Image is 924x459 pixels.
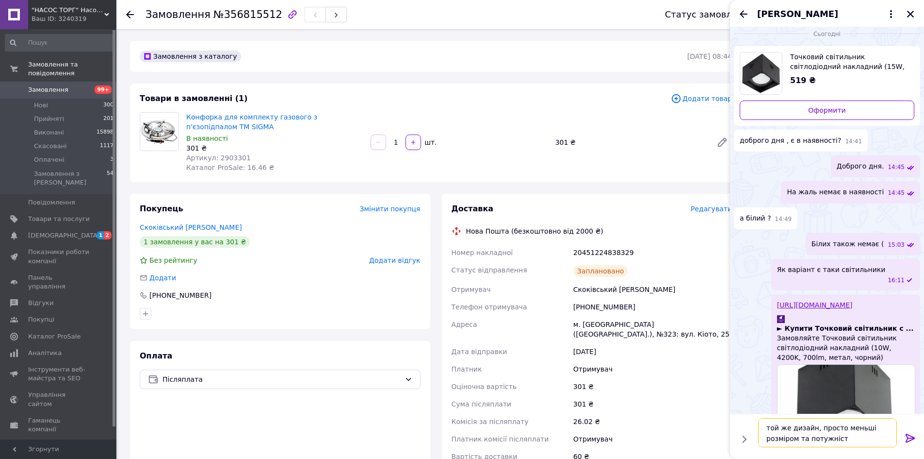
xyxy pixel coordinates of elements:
span: Комісія за післяплату [452,418,529,425]
span: Замовлення [28,85,68,94]
span: Замовлення [146,9,211,20]
span: Без рейтингу [149,256,197,264]
span: 3 [110,155,113,164]
img: ► Купити Точковий світильник с ... [777,364,915,438]
span: Післяплата [162,374,401,385]
span: №356815512 [213,9,282,20]
span: Точковий світильник світлодіодний накладний (15W, 4200K, 1050lm, метал, чорний) [PERSON_NAME]-SQ15 [790,52,907,71]
a: [URL][DOMAIN_NAME] [777,301,853,309]
span: 300 [103,101,113,110]
span: 15898 [97,128,113,137]
span: "НАСОС ТОРГ" Насосне обладнання, інструменти, освітлення [32,6,104,15]
span: Як варіант є таки світильники [777,265,886,274]
span: Додати відгук [369,256,420,264]
span: Покупець [140,204,183,213]
div: Нова Пошта (безкоштовно від 2000 ₴) [464,226,606,236]
span: Сьогодні [810,30,844,38]
span: Сума післяплати [452,400,512,408]
span: Товари та послуги [28,215,90,223]
span: В наявності [186,135,228,142]
span: Повідомлення [28,198,75,207]
span: Оціночна вартість [452,383,517,391]
span: Панель управління [28,273,90,291]
div: [DATE] [571,343,734,360]
span: Платник [452,365,482,373]
input: Пошук [5,34,114,51]
span: 519 ₴ [790,76,816,85]
span: Редагувати [691,205,732,213]
div: Повернутися назад [126,10,134,19]
div: Отримувач [571,360,734,378]
span: Оплата [140,351,172,360]
span: 14:45 12.08.2025 [888,189,905,197]
div: 301 ₴ [571,395,734,413]
a: Переглянути товар [740,52,914,95]
span: Покупці [28,315,54,324]
div: Отримувач [571,430,734,448]
span: Додати товар [671,93,732,104]
span: Скасовані [34,142,67,151]
span: Показники роботи компанії [28,248,90,265]
span: 14:49 12.08.2025 [775,215,792,223]
div: шт. [422,137,438,147]
span: Інструменти веб-майстра та SEO [28,365,90,383]
span: 14:41 12.08.2025 [845,137,862,146]
span: Каталог ProSale [28,332,81,341]
div: 20451224838329 [571,244,734,261]
button: Закрити [905,8,916,20]
span: Відгуки [28,299,53,307]
span: Аналітика [28,349,62,357]
a: Оформити [740,101,914,120]
div: 1 замовлення у вас на 301 ₴ [140,236,250,248]
span: Статус відправлення [452,266,527,274]
div: Ваш ID: 3240319 [32,15,116,23]
span: Оплачені [34,155,65,164]
span: 14:45 12.08.2025 [888,163,905,171]
span: 201 [103,115,113,123]
span: Виконані [34,128,64,137]
span: Гаманець компанії [28,416,90,434]
span: Замовляйте Точковий світильник світлодіодний накладний (10W, 4200K, 700lm, метал, чорний) [PERSON... [777,333,914,362]
span: Прийняті [34,115,64,123]
div: м. [GEOGRAPHIC_DATA] ([GEOGRAPHIC_DATA].), №323: вул. Кіото, 25 [571,316,734,343]
span: 16:11 12.08.2025 [888,276,905,285]
a: Скоківський [PERSON_NAME] [140,223,242,231]
button: Назад [738,8,749,20]
span: Отримувач [452,286,491,293]
a: Редагувати [713,133,732,152]
img: 2506670985_w640_h640_tochechnyj-svetilnik-svetodiodnyj.jpg [740,52,782,94]
button: [PERSON_NAME] [757,8,897,20]
span: Платник комісії післяплати [452,435,549,443]
div: 26.02 ₴ [571,413,734,430]
span: На жаль немає в наявності [787,187,884,197]
span: Додати [149,274,176,282]
div: 301 ₴ [571,378,734,395]
img: ► Купити Точковий світильник с ... [777,315,785,323]
span: Замовлення з [PERSON_NAME] [34,170,107,187]
span: Доброго дня. [837,161,884,171]
span: 99+ [95,85,112,94]
div: Статус замовлення [665,10,754,19]
span: 54 [107,170,113,187]
span: Дата відправки [452,348,507,356]
time: [DATE] 08:44 [687,52,732,60]
div: 301 ₴ [186,143,363,153]
span: Каталог ProSale: 16.46 ₴ [186,164,274,171]
span: Управління сайтом [28,391,90,408]
span: [PERSON_NAME] [757,8,838,20]
div: 301 ₴ [551,136,709,149]
span: Номер накладної [452,249,513,256]
span: Адреса [452,321,477,328]
span: а білий ? [740,213,771,223]
span: доброго дня , є в наявності? [740,136,841,146]
span: 15:03 12.08.2025 [888,241,905,249]
span: Білих також немає ( [811,239,884,249]
span: 1 [97,231,104,239]
span: Товари в замовленні (1) [140,94,248,103]
span: 2 [104,231,112,239]
button: Показати кнопки [738,433,750,445]
div: Скоківський [PERSON_NAME] [571,281,734,298]
span: Доставка [452,204,494,213]
div: [PHONE_NUMBER] [148,290,212,300]
span: Телефон отримувача [452,303,527,311]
